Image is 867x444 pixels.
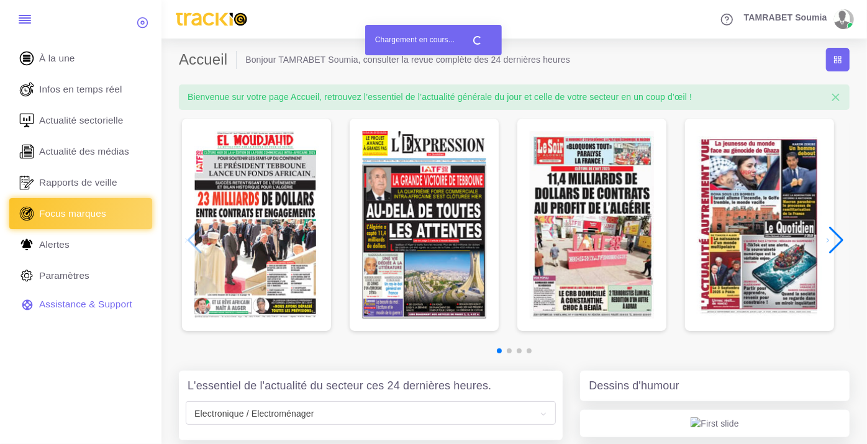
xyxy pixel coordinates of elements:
div: 1 / 7 [182,119,331,331]
div: 3 / 7 [517,119,666,331]
span: Go to slide 4 [527,348,532,353]
img: home.svg [17,49,36,68]
img: parametre.svg [17,266,36,285]
span: Actualité sectorielle [39,114,124,127]
div: 4 / 7 [685,119,834,331]
span: À la une [39,52,75,65]
h4: Dessins d'humour [589,379,679,393]
img: revue-live.svg [17,80,36,99]
span: Go to slide 3 [517,348,522,353]
img: First slide [691,417,738,430]
a: TAMRABET Soumia avatar [738,9,858,29]
div: 2 / 7 [350,119,499,331]
a: Rapports de veille [9,167,152,198]
span: Alertes [39,238,70,251]
a: Actualité sectorielle [9,105,152,136]
li: Bonjour TAMRABET Soumia, consulter la revue complète des 24 dernières heures [245,53,570,66]
img: focus-marques.svg [17,204,36,223]
span: × [831,88,841,107]
img: trackio.svg [170,7,253,32]
h2: Accueil [179,51,237,69]
div: Next slide [827,227,843,254]
span: Assistance & Support [39,297,132,311]
a: Actualité des médias [9,136,152,167]
h4: L'essentiel de l'actualité du secteur ces 24 dernières heures. [188,379,491,393]
div: Bienvenue sur votre page Accueil, retrouvez l’essentiel de l’actualité générale du jour et celle ... [179,84,850,109]
img: rapport_1.svg [17,173,36,192]
span: Focus marques [39,207,106,220]
div: Chargement en cours... [365,25,465,55]
span: Paramètres [39,269,89,283]
span: Electronique / Electroménager [186,401,556,425]
a: Infos en temps réel [9,74,152,105]
a: À la une [9,43,152,74]
img: avatar [834,9,850,29]
a: Alertes [9,229,152,260]
img: revue-sectorielle.svg [17,111,36,130]
span: Go to slide 2 [507,348,512,353]
button: Close [822,84,850,111]
span: Electronique / Electroménager [189,405,552,422]
span: TAMRABET Soumia [744,13,827,22]
a: Focus marques [9,198,152,229]
span: Actualité des médias [39,145,129,158]
img: Alerte.svg [17,235,36,254]
img: revue-editorielle.svg [17,142,36,161]
span: Rapports de veille [39,176,117,189]
a: Paramètres [9,260,152,291]
span: Infos en temps réel [39,83,122,96]
span: Go to slide 1 [497,348,502,353]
